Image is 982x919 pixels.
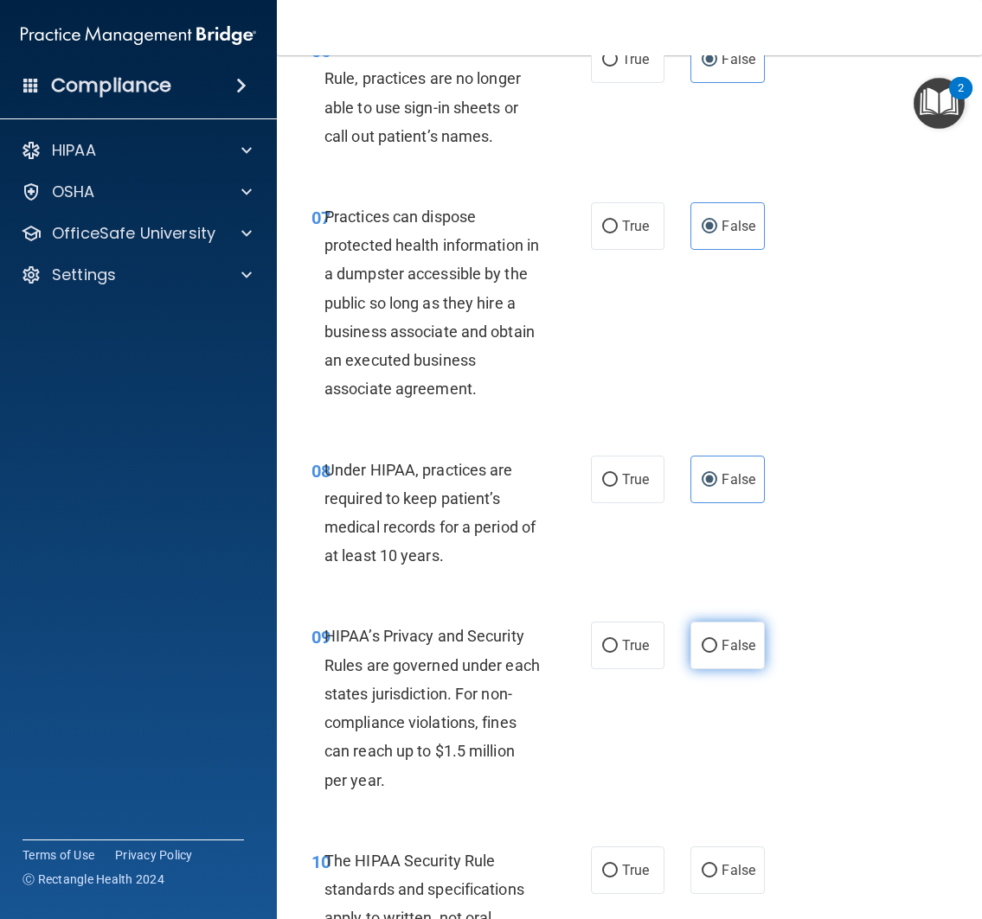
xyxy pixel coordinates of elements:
span: 10 [311,852,331,872]
span: False [722,471,755,488]
input: True [602,865,618,878]
a: HIPAA [21,140,252,161]
input: False [702,54,717,67]
span: 09 [311,627,331,648]
img: PMB logo [21,18,256,53]
span: Practices can dispose protected health information in a dumpster accessible by the public so long... [324,207,539,398]
input: False [702,474,717,487]
span: True [622,51,649,67]
span: False [722,862,755,878]
span: Under the HIPAA Omnibus Rule, practices are no longer able to use sign-in sheets or call out pati... [324,41,521,145]
input: True [602,54,618,67]
span: Under HIPAA, practices are required to keep patient’s medical records for a period of at least 10... [324,461,536,565]
input: False [702,220,717,233]
span: False [722,637,755,654]
a: OSHA [21,182,252,202]
span: False [722,218,755,234]
p: OfficeSafe University [52,223,215,244]
span: HIPAA’s Privacy and Security Rules are governed under each states jurisdiction. For non-complianc... [324,627,540,788]
input: True [602,220,618,233]
iframe: Drift Widget Chat Controller [895,800,961,865]
p: Settings [52,265,116,285]
p: HIPAA [52,140,96,161]
div: 2 [958,88,964,111]
span: Ⓒ Rectangle Health 2024 [22,871,164,888]
input: False [702,640,717,653]
input: True [602,640,618,653]
p: OSHA [52,182,95,202]
a: Privacy Policy [115,846,193,864]
span: False [722,51,755,67]
h4: Compliance [51,73,171,98]
span: True [622,862,649,878]
input: False [702,865,717,878]
a: Terms of Use [22,846,94,864]
span: True [622,218,649,234]
button: Open Resource Center, 2 new notifications [914,78,965,129]
span: True [622,637,649,654]
a: OfficeSafe University [21,223,252,244]
span: True [622,471,649,488]
span: 08 [311,461,331,482]
input: True [602,474,618,487]
span: 07 [311,207,331,228]
a: Settings [21,265,252,285]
